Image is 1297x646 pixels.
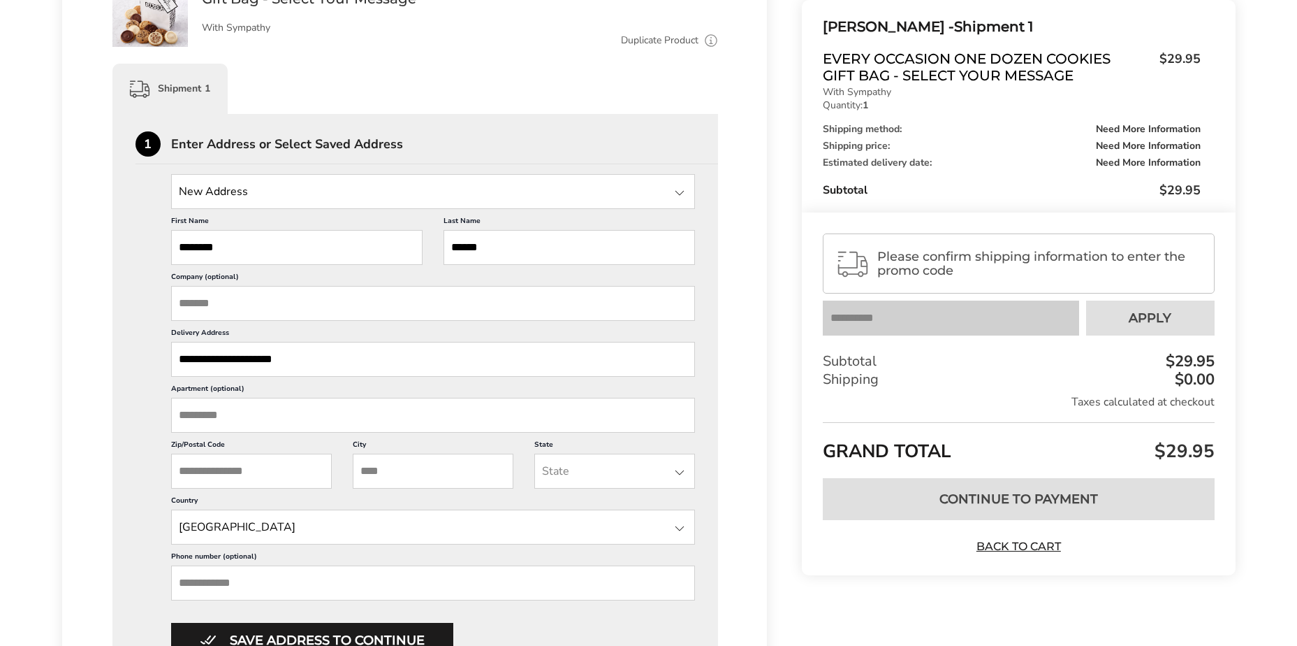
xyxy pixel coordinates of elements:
label: Last Name [444,216,695,230]
span: Need More Information [1096,158,1201,168]
div: $0.00 [1171,372,1215,387]
span: Every Occasion One Dozen Cookies Gift Bag - Select Your Message [823,50,1152,84]
label: Phone number (optional) [171,552,696,566]
span: Need More Information [1096,141,1201,151]
span: $29.95 [1159,182,1201,199]
div: Taxes calculated at checkout [823,394,1214,410]
label: Country [171,496,696,510]
div: Estimated delivery date: [823,158,1200,168]
div: Enter Address or Select Saved Address [171,138,719,150]
span: Need More Information [1096,124,1201,134]
input: State [534,454,695,489]
span: Please confirm shipping information to enter the promo code [877,250,1201,278]
span: Apply [1129,312,1171,324]
span: $29.95 [1152,50,1201,80]
label: Apartment (optional) [171,384,696,398]
div: Shipment 1 [112,64,228,114]
label: First Name [171,216,423,230]
a: Back to Cart [969,539,1067,554]
input: Last Name [444,230,695,265]
label: Zip/Postal Code [171,440,332,454]
div: Subtotal [823,352,1214,371]
input: State [171,510,696,545]
label: Company (optional) [171,272,696,286]
button: Continue to Payment [823,478,1214,520]
div: GRAND TOTAL [823,422,1214,468]
p: With Sympathy [823,87,1200,97]
p: With Sympathy [202,23,459,33]
div: 1 [135,131,161,157]
div: Shipping [823,371,1214,389]
a: Every Occasion One Dozen Cookies Gift Bag - Select Your Message$29.95 [823,50,1200,84]
label: State [534,440,695,454]
span: [PERSON_NAME] - [823,18,954,35]
div: Subtotal [823,182,1200,199]
button: Apply [1086,301,1215,336]
input: First Name [171,230,423,265]
div: Shipment 1 [823,15,1200,38]
a: Duplicate Product [621,33,698,48]
strong: 1 [863,99,868,112]
p: Quantity: [823,101,1200,110]
div: Shipping price: [823,141,1200,151]
input: Apartment [171,398,696,433]
input: Delivery Address [171,342,696,377]
label: City [353,440,513,454]
input: State [171,174,696,209]
label: Delivery Address [171,328,696,342]
input: Company [171,286,696,321]
div: Shipping method: [823,124,1200,134]
input: City [353,454,513,489]
div: $29.95 [1162,354,1215,369]
span: $29.95 [1151,439,1215,464]
input: ZIP [171,454,332,489]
